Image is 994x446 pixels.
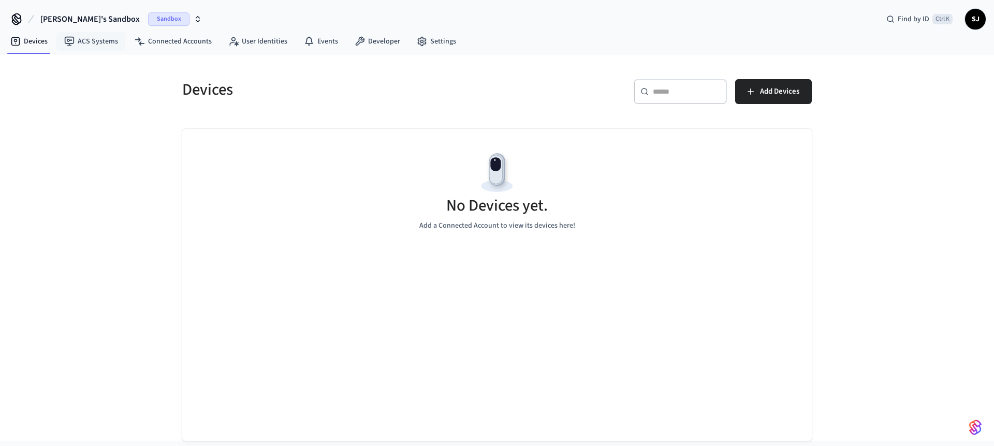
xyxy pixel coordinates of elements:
[446,195,548,216] h5: No Devices yet.
[408,32,464,51] a: Settings
[126,32,220,51] a: Connected Accounts
[346,32,408,51] a: Developer
[220,32,296,51] a: User Identities
[2,32,56,51] a: Devices
[419,220,575,231] p: Add a Connected Account to view its devices here!
[148,12,189,26] span: Sandbox
[932,14,953,24] span: Ctrl K
[735,79,812,104] button: Add Devices
[898,14,929,24] span: Find by ID
[296,32,346,51] a: Events
[969,419,982,436] img: SeamLogoGradient.69752ec5.svg
[760,85,799,98] span: Add Devices
[182,79,491,100] h5: Devices
[966,10,985,28] span: SJ
[474,150,520,196] img: Devices Empty State
[56,32,126,51] a: ACS Systems
[965,9,986,29] button: SJ
[878,10,961,28] div: Find by IDCtrl K
[40,13,140,25] span: [PERSON_NAME]'s Sandbox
